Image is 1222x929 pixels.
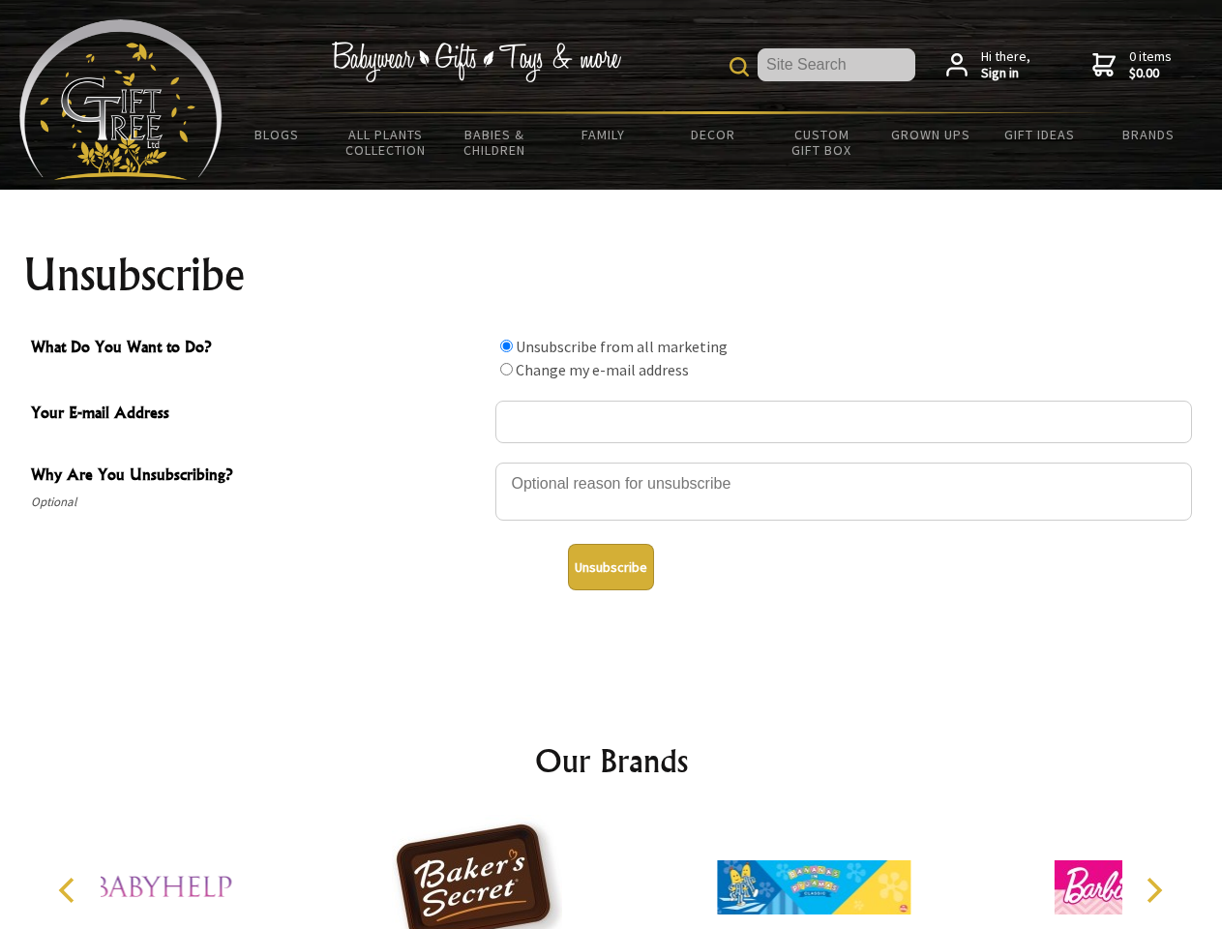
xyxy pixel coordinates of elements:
[758,48,915,81] input: Site Search
[31,401,486,429] span: Your E-mail Address
[1132,869,1175,912] button: Next
[495,401,1192,443] input: Your E-mail Address
[31,463,486,491] span: Why Are You Unsubscribing?
[981,65,1030,82] strong: Sign in
[1094,114,1204,155] a: Brands
[331,42,621,82] img: Babywear - Gifts - Toys & more
[767,114,877,170] a: Custom Gift Box
[985,114,1094,155] a: Gift Ideas
[946,48,1030,82] a: Hi there,Sign in
[658,114,767,155] a: Decor
[730,57,749,76] img: product search
[31,491,486,514] span: Optional
[500,363,513,375] input: What Do You Want to Do?
[500,340,513,352] input: What Do You Want to Do?
[223,114,332,155] a: BLOGS
[568,544,654,590] button: Unsubscribe
[981,48,1030,82] span: Hi there,
[23,252,1200,298] h1: Unsubscribe
[332,114,441,170] a: All Plants Collection
[876,114,985,155] a: Grown Ups
[440,114,550,170] a: Babies & Children
[19,19,223,180] img: Babyware - Gifts - Toys and more...
[48,869,91,912] button: Previous
[550,114,659,155] a: Family
[495,463,1192,521] textarea: Why Are You Unsubscribing?
[516,337,728,356] label: Unsubscribe from all marketing
[516,360,689,379] label: Change my e-mail address
[1129,47,1172,82] span: 0 items
[39,737,1184,784] h2: Our Brands
[31,335,486,363] span: What Do You Want to Do?
[1092,48,1172,82] a: 0 items$0.00
[1129,65,1172,82] strong: $0.00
